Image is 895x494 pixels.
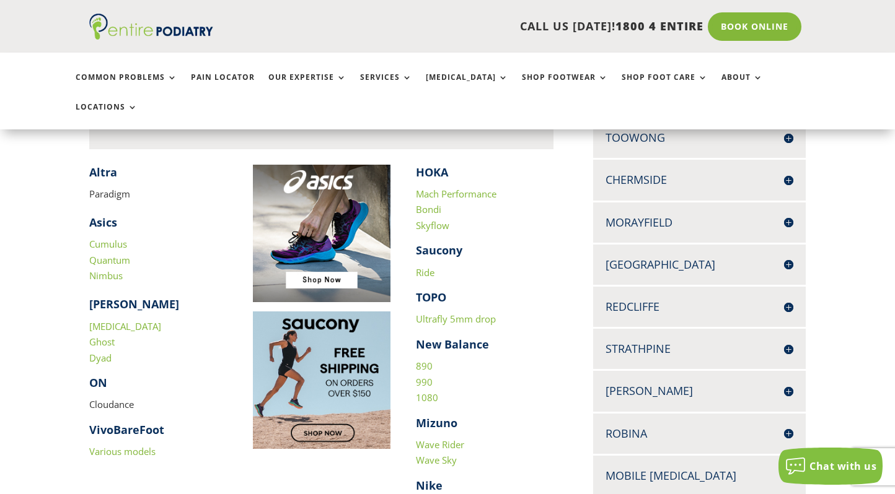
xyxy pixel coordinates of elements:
a: Various models [89,445,156,457]
a: Common Problems [76,73,177,100]
h4: Robina [606,426,793,441]
a: Ghost [89,336,115,348]
a: Wave Sky [416,454,457,466]
strong: Asics [89,215,117,230]
a: Book Online [708,12,801,41]
span: Chat with us [809,459,876,473]
h4: Toowong [606,130,793,145]
a: Nimbus [89,269,123,282]
p: CALL US [DATE]! [254,19,703,35]
strong: [PERSON_NAME] [89,297,179,311]
a: [MEDICAL_DATA] [89,320,161,332]
a: Locations [76,103,138,129]
p: Paradigm [89,186,227,202]
strong: Altra [89,165,117,180]
img: logo (1) [89,14,213,40]
a: Cumulus [89,238,127,250]
a: 890 [416,360,433,372]
span: 1800 4 ENTIRE [615,19,703,33]
a: Quantum [89,254,130,266]
a: [MEDICAL_DATA] [426,73,508,100]
a: Wave Rider [416,438,464,451]
h4: Redcliffe [606,299,793,314]
strong: TOPO [416,290,446,305]
a: Our Expertise [268,73,346,100]
h4: Chermside [606,172,793,188]
a: Shop Footwear [522,73,608,100]
h4: [PERSON_NAME] [606,383,793,399]
a: 1080 [416,391,438,404]
h4: Mobile [MEDICAL_DATA] [606,468,793,483]
a: Dyad [89,352,112,364]
button: Chat with us [778,448,883,485]
strong: Saucony [416,243,462,258]
h4: [GEOGRAPHIC_DATA] [606,257,793,272]
a: Entire Podiatry [89,30,213,42]
a: Services [360,73,412,100]
h4: ​ [89,165,227,186]
h4: Morayfield [606,215,793,230]
strong: Nike [416,478,443,493]
a: About [721,73,763,100]
strong: HOKA [416,165,448,180]
a: Ultrafly 5mm drop [416,313,496,325]
a: Skyflow [416,219,449,232]
a: 990 [416,376,433,388]
a: Mach Performance [416,188,496,200]
strong: ON [89,375,107,390]
a: Bondi [416,203,441,215]
strong: New Balance [416,337,489,352]
strong: Mizuno [416,415,457,430]
a: Shop Foot Care [622,73,708,100]
a: Pain Locator [191,73,255,100]
a: Ride [416,266,434,279]
strong: VivoBareFoot [89,422,164,437]
p: Cloudance [89,397,227,422]
img: Image to click to buy ASIC shoes online [253,165,390,302]
h4: Strathpine [606,341,793,357]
